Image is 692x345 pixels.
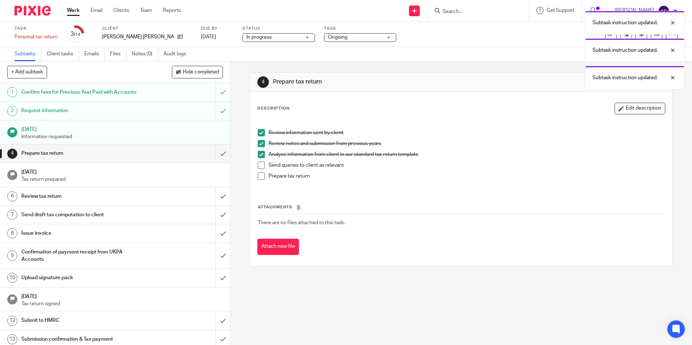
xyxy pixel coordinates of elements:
[21,315,146,326] h1: Submit to HMRC
[90,7,102,14] a: Email
[21,105,146,116] h1: Request information
[172,66,223,78] button: Hide completed
[269,172,664,180] p: Prepare tax return
[242,26,315,31] label: Status
[257,106,290,111] p: Description
[257,239,299,255] button: Attach new file
[7,228,17,238] div: 8
[21,272,146,283] h1: Upload signature pack
[201,34,216,39] span: [DATE]
[102,26,192,31] label: Client
[592,47,658,54] p: Subtask instruction updated.
[7,251,17,261] div: 9
[615,103,665,114] button: Edit description
[14,47,41,61] a: Subtasks
[21,191,146,202] h1: Review tax return
[269,140,664,147] p: Review notes and submission from previous years
[21,291,223,300] h1: [DATE]
[21,334,146,345] h1: Submission confirmation & Tax payment
[183,69,219,75] span: Hide completed
[257,76,269,88] div: 4
[21,209,146,220] h1: Send draft tax computation to client
[113,7,129,14] a: Clients
[258,220,345,225] span: There are no files attached to this task.
[74,33,80,37] small: /14
[7,273,17,283] div: 10
[21,133,223,140] p: Information requested
[21,148,146,159] h1: Prepare tax return
[7,149,17,159] div: 4
[140,7,152,14] a: Team
[7,210,17,220] div: 7
[102,33,174,41] p: [PERSON_NAME] [PERSON_NAME]
[21,300,223,307] p: Tax return signed
[110,47,126,61] a: Files
[21,167,223,176] h1: [DATE]
[7,87,17,97] div: 1
[258,205,292,209] span: Attachments
[164,47,191,61] a: Audit logs
[14,33,58,41] div: Personal tax return
[7,191,17,201] div: 6
[324,26,396,31] label: Tags
[163,7,181,14] a: Reports
[47,47,79,61] a: Client tasks
[658,5,670,17] img: svg%3E
[246,35,272,40] span: In progress
[21,87,146,98] h1: Confirm fees for Previous Year Paid with Accounts
[14,26,58,31] label: Task
[21,124,223,133] h1: [DATE]
[7,334,17,344] div: 13
[21,247,146,265] h1: Confirmation of payment receipt from UKPA Accounts
[71,30,80,38] div: 3
[7,66,47,78] button: + Add subtask
[21,228,146,239] h1: Issue invoice
[21,176,223,183] p: Tax return prepared
[269,162,664,169] p: Send queries to client as relevant
[201,26,233,31] label: Due by
[273,78,477,86] h1: Prepare tax return
[269,129,664,136] p: Review information sent by client
[328,35,347,40] span: Ongoing
[592,19,658,26] p: Subtask instruction updated.
[14,6,51,16] img: Pixie
[132,47,158,61] a: Notes (0)
[84,47,105,61] a: Emails
[269,151,664,158] p: Analyse information from client in our standard tax return template
[592,74,658,81] p: Subtask instruction updated.
[7,316,17,326] div: 12
[7,106,17,116] div: 2
[67,7,80,14] a: Work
